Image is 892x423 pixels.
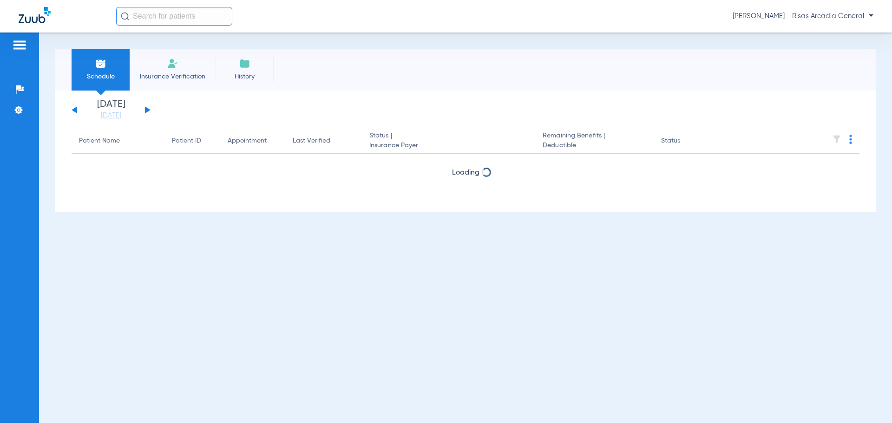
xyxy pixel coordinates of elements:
[79,136,120,146] div: Patient Name
[83,100,139,120] li: [DATE]
[167,58,178,69] img: Manual Insurance Verification
[228,136,278,146] div: Appointment
[369,141,528,150] span: Insurance Payer
[79,72,123,81] span: Schedule
[293,136,354,146] div: Last Verified
[849,135,852,144] img: group-dot-blue.svg
[83,111,139,120] a: [DATE]
[172,136,201,146] div: Patient ID
[832,135,841,144] img: filter.svg
[362,128,535,154] th: Status |
[172,136,213,146] div: Patient ID
[116,7,232,26] input: Search for patients
[654,128,716,154] th: Status
[137,72,209,81] span: Insurance Verification
[239,58,250,69] img: History
[12,39,27,51] img: hamburger-icon
[293,136,330,146] div: Last Verified
[19,7,51,23] img: Zuub Logo
[452,169,479,176] span: Loading
[121,12,129,20] img: Search Icon
[79,136,157,146] div: Patient Name
[223,72,267,81] span: History
[733,12,873,21] span: [PERSON_NAME] - Risas Arcadia General
[95,58,106,69] img: Schedule
[228,136,267,146] div: Appointment
[535,128,653,154] th: Remaining Benefits |
[543,141,646,150] span: Deductible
